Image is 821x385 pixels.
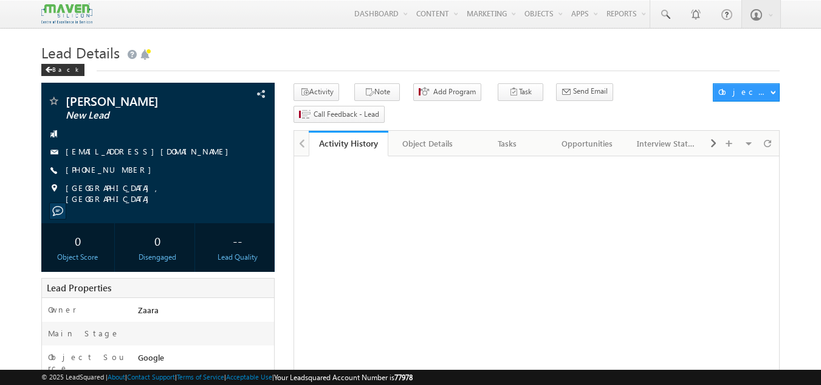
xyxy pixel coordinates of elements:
[548,131,627,156] a: Opportunities
[41,372,413,383] span: © 2025 LeadSquared | | | | |
[294,83,339,101] button: Activity
[66,95,210,107] span: [PERSON_NAME]
[294,106,385,123] button: Call Feedback - Lead
[388,131,468,156] a: Object Details
[713,83,780,102] button: Object Actions
[398,136,457,151] div: Object Details
[637,136,696,151] div: Interview Status
[66,182,254,204] span: [GEOGRAPHIC_DATA], [GEOGRAPHIC_DATA]
[41,64,84,76] div: Back
[478,136,537,151] div: Tasks
[48,304,77,315] label: Owner
[274,373,413,382] span: Your Leadsquared Account Number is
[66,164,157,176] span: [PHONE_NUMBER]
[177,373,224,381] a: Terms of Service
[41,3,92,24] img: Custom Logo
[627,131,707,156] a: Interview Status
[468,131,548,156] a: Tasks
[318,137,379,149] div: Activity History
[124,229,191,252] div: 0
[498,83,543,101] button: Task
[41,43,120,62] span: Lead Details
[41,63,91,74] a: Back
[108,373,125,381] a: About
[226,373,272,381] a: Acceptable Use
[413,83,481,101] button: Add Program
[138,305,159,315] span: Zaara
[557,136,616,151] div: Opportunities
[66,146,235,156] a: [EMAIL_ADDRESS][DOMAIN_NAME]
[718,86,770,97] div: Object Actions
[433,86,476,97] span: Add Program
[354,83,400,101] button: Note
[66,109,210,122] span: New Lead
[47,282,111,294] span: Lead Properties
[127,373,175,381] a: Contact Support
[573,86,608,97] span: Send Email
[135,352,275,369] div: Google
[44,229,112,252] div: 0
[394,373,413,382] span: 77978
[124,252,191,263] div: Disengaged
[44,252,112,263] div: Object Score
[309,131,388,156] a: Activity History
[48,352,126,373] label: Object Source
[556,83,613,101] button: Send Email
[204,229,271,252] div: --
[48,328,120,339] label: Main Stage
[204,252,271,263] div: Lead Quality
[314,109,379,120] span: Call Feedback - Lead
